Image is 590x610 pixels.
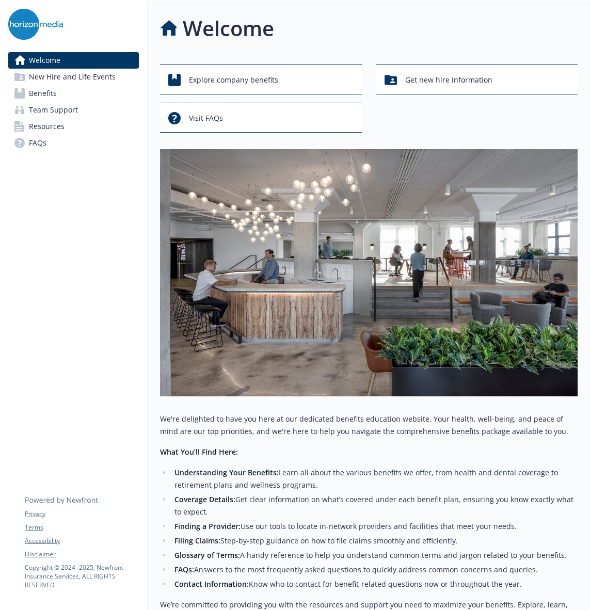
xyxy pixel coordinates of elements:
[160,447,238,457] strong: What You’ll Find Here:
[189,70,278,90] span: Explore company benefits
[8,102,139,118] a: Team Support
[160,103,362,133] button: Visit FAQs
[25,523,138,532] a: Terms
[171,564,578,576] li: Answers to the most frequently asked questions to quickly address common concerns and queries.
[174,579,249,589] strong: Contact Information:
[174,468,279,477] strong: Understanding Your Benefits:
[171,549,578,561] li: A handy reference to help you understand common terms and jargon related to your benefits.
[25,550,138,559] a: Disclaimer
[376,65,578,94] button: Get new hire information
[189,108,223,128] span: Visit FAQs
[8,52,139,69] a: Welcome
[174,536,220,545] strong: Filing Claims:
[8,135,139,151] a: FAQs
[25,563,138,589] p: Copyright © 2024 - 2025 , Newfront Insurance Services, ALL RIGHTS RESERVED
[29,135,46,151] span: FAQs
[183,13,274,44] h1: Welcome
[171,467,578,491] li: Learn all about the various benefits we offer, from health and dental coverage to retirement plan...
[29,69,116,85] span: New Hire and Life Events
[29,85,57,102] span: Benefits
[171,520,578,533] li: Use our tools to locate in-network providers and facilities that meet your needs.
[174,565,194,574] strong: FAQs:
[174,494,235,504] strong: Coverage Details:
[29,52,60,69] span: Welcome
[174,521,241,531] strong: Finding a Provider:
[29,118,65,135] span: Resources
[29,102,78,118] span: Team Support
[25,536,138,545] a: Accessibility
[171,493,578,518] li: Get clear information on what’s covered under each benefit plan, ensuring you know exactly what t...
[174,550,240,560] strong: Glossary of Terms:
[25,509,138,519] a: Privacy
[160,413,578,438] p: We're delighted to have you here at our dedicated benefits education website. Your health, well-b...
[160,149,578,396] img: overview page banner
[405,70,492,90] span: Get new hire information
[171,535,578,547] li: Step-by-step guidance on how to file claims smoothly and efficiently.
[160,65,362,94] button: Explore company benefits
[171,578,578,590] li: Know who to contact for benefit-related questions now or throughout the year.
[8,85,139,102] a: Benefits
[8,118,139,135] a: Resources
[8,69,139,85] a: New Hire and Life Events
